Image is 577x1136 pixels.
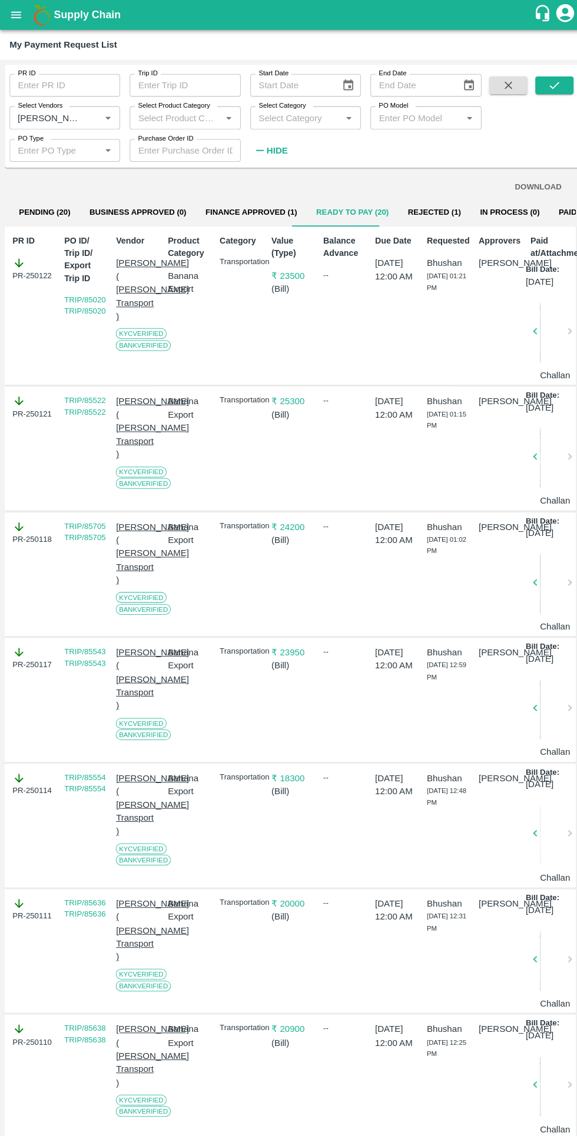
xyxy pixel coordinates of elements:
[136,68,155,77] label: Trip ID
[217,884,258,895] p: Transportation
[472,389,513,402] p: [PERSON_NAME]
[268,761,310,774] p: ₹ 18300
[165,761,207,787] p: Banana Export
[255,68,284,77] label: Start Date
[114,389,156,454] p: [PERSON_NAME] ( [PERSON_NAME] Transport )
[53,9,119,21] b: Supply Chain
[268,231,310,256] p: Value (Type)
[114,595,168,606] span: Bank Verified
[114,637,156,702] p: [PERSON_NAME] ( [PERSON_NAME] Transport )
[532,982,557,995] p: Challan
[319,389,360,401] div: --
[2,1,29,28] button: open drawer
[114,513,156,578] p: [PERSON_NAME] ( [PERSON_NAME] Transport )
[217,389,258,400] p: Transportation
[114,719,168,729] span: Bank Verified
[165,513,207,539] p: Banana Export
[370,513,412,539] p: [DATE] 12:00 AM
[319,761,360,772] div: --
[9,73,118,95] input: Enter PR ID
[518,384,551,395] p: Bill Date:
[268,1021,310,1034] p: ( Bill )
[518,891,546,904] p: [DATE]
[472,231,513,244] p: Approvers
[373,99,403,109] label: PO Model
[136,99,207,109] label: Select Product Category
[332,73,354,95] button: Choose date
[128,137,237,159] input: Enter Purchase Order ID
[165,231,207,256] p: Product Category
[268,884,310,897] p: ₹ 20000
[217,1008,258,1019] p: Transportation
[217,231,258,244] p: Category
[518,395,546,408] p: [DATE]
[518,508,551,519] p: Bill Date:
[114,1090,168,1101] span: Bank Verified
[370,253,412,279] p: [DATE] 12:00 AM
[421,761,463,774] p: Bhushan
[29,3,53,26] img: logo
[336,108,351,124] button: Open
[114,460,164,471] span: KYC Verified
[114,324,164,334] span: KYC Verified
[193,195,302,224] button: Finance Approved (1)
[165,1008,207,1034] p: Banana Export
[268,402,310,415] p: ( Bill )
[114,708,164,718] span: KYC Verified
[114,253,156,318] p: [PERSON_NAME] ( [PERSON_NAME] Transport )
[532,735,557,748] p: Challan
[518,643,546,656] p: [DATE]
[114,1079,164,1090] span: KYC Verified
[64,514,104,535] a: TRIP/85705 TRIP/85705
[268,649,310,662] p: ( Bill )
[79,195,193,224] button: Business Approved (0)
[421,900,460,918] span: [DATE] 12:31 PM
[302,195,392,224] button: Ready To Pay (20)
[114,831,164,842] span: KYC Verified
[247,73,327,95] input: Start Date
[518,519,546,532] p: [DATE]
[319,513,360,525] div: --
[319,884,360,896] div: --
[455,108,470,124] button: Open
[373,68,400,77] label: End Date
[136,132,191,141] label: Purchase Order ID
[64,231,105,281] p: PO ID/ Trip ID/ Export Trip ID
[263,144,283,153] strong: Hide
[165,389,207,415] p: Banana Export
[421,253,463,266] p: Bhushan
[421,1008,463,1021] p: Bhushan
[518,756,551,767] p: Bill Date:
[532,487,557,500] p: Challan
[12,389,54,414] div: PR-250121
[518,767,546,779] p: [DATE]
[472,637,513,649] p: [PERSON_NAME]
[114,584,164,594] span: KYC Verified
[64,390,104,411] a: TRIP/85522 TRIP/85522
[370,637,412,663] p: [DATE] 12:00 AM
[393,195,464,224] button: Rejected (1)
[53,6,526,23] a: Supply Chain
[518,261,551,272] p: Bill Date:
[12,253,54,278] div: PR-250122
[532,611,557,624] p: Challan
[64,885,104,906] a: TRIP/85636 TRIP/85636
[217,253,258,264] p: Transportation
[18,68,35,77] label: PR ID
[421,1024,460,1042] span: [DATE] 12:25 PM
[217,513,258,524] p: Transportation
[217,637,258,648] p: Transportation
[165,884,207,911] p: Banana Export
[370,231,412,244] p: Due Date
[268,774,310,787] p: ( Bill )
[365,73,446,95] input: End Date
[131,108,214,124] input: Select Product Category
[114,761,156,826] p: [PERSON_NAME] ( [PERSON_NAME] Transport )
[64,1009,104,1030] a: TRIP/85638 TRIP/85638
[9,36,115,52] div: My Payment Request List
[217,761,258,772] p: Transportation
[247,138,287,158] button: Hide
[421,405,460,424] span: [DATE] 01:15 PM
[421,884,463,897] p: Bhushan
[64,762,104,782] a: TRIP/85554 TRIP/85554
